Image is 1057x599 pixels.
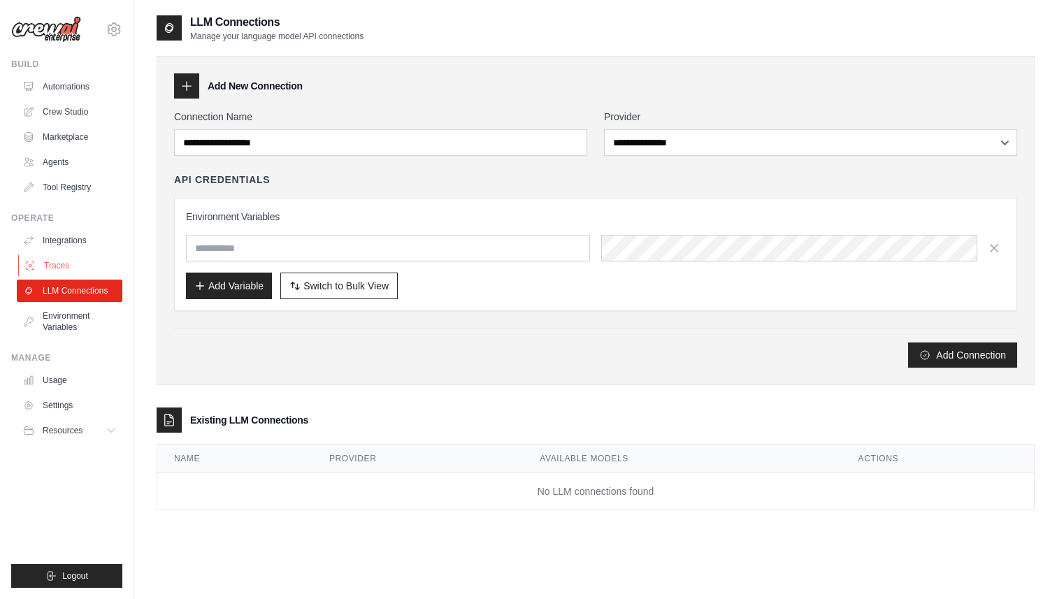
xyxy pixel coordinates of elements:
div: Build [11,59,122,70]
button: Switch to Bulk View [280,273,398,299]
th: Provider [312,445,523,473]
button: Add Connection [908,342,1017,368]
a: Integrations [17,229,122,252]
th: Actions [842,445,1034,473]
a: Automations [17,75,122,98]
h3: Environment Variables [186,210,1005,224]
h3: Existing LLM Connections [190,413,308,427]
td: No LLM connections found [157,473,1034,510]
a: Traces [18,254,124,277]
h2: LLM Connections [190,14,364,31]
span: Switch to Bulk View [303,279,389,293]
span: Resources [43,425,82,436]
h3: Add New Connection [208,79,303,93]
div: Operate [11,212,122,224]
a: LLM Connections [17,280,122,302]
a: Crew Studio [17,101,122,123]
a: Tool Registry [17,176,122,199]
a: Environment Variables [17,305,122,338]
label: Provider [604,110,1017,124]
button: Resources [17,419,122,442]
a: Marketplace [17,126,122,148]
button: Add Variable [186,273,272,299]
th: Name [157,445,312,473]
button: Logout [11,564,122,588]
span: Logout [62,570,88,582]
th: Available Models [523,445,841,473]
h4: API Credentials [174,173,270,187]
a: Settings [17,394,122,417]
label: Connection Name [174,110,587,124]
a: Agents [17,151,122,173]
img: Logo [11,16,81,43]
div: Manage [11,352,122,363]
p: Manage your language model API connections [190,31,364,42]
a: Usage [17,369,122,391]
